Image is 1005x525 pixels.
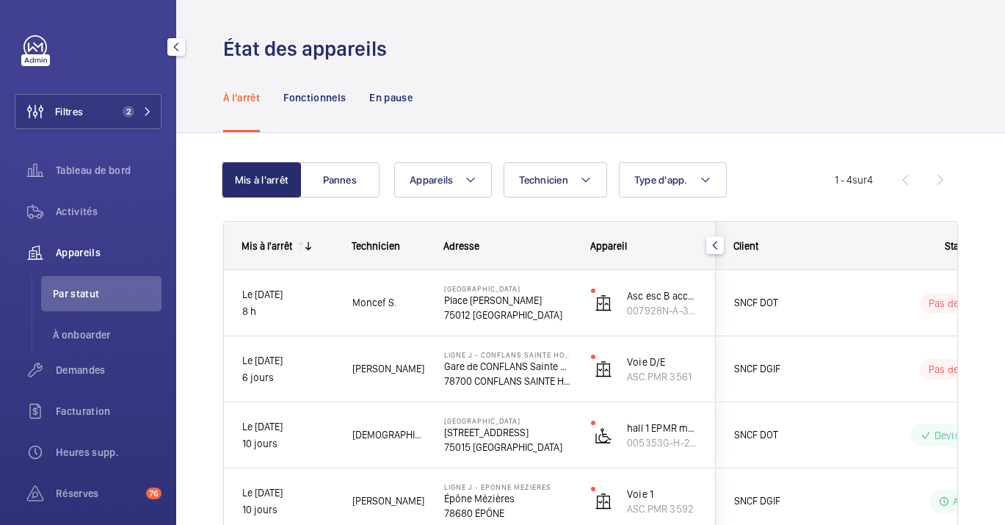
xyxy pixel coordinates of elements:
[627,502,697,516] p: ASC.PMR 3592
[242,435,333,452] p: 10 jours
[410,174,453,186] span: Appareils
[56,363,162,377] span: Demandes
[56,204,162,219] span: Activités
[223,35,396,62] h1: État des appareils
[627,487,697,502] p: Voie 1
[734,294,847,311] span: SNCF DOT
[444,284,572,293] p: [GEOGRAPHIC_DATA]
[627,421,697,435] p: hall 1 EPMR métro gauche (PE-Y-1)
[352,493,425,510] span: [PERSON_NAME]
[300,162,380,198] button: Pannes
[627,435,697,450] p: 005353G-H-2-18-0-33
[734,427,847,443] span: SNCF DOT
[595,427,612,444] img: platform_lift.svg
[223,90,260,105] p: À l'arrêt
[590,240,698,252] div: Appareil
[953,494,977,509] p: Autre
[55,104,83,119] span: Filtres
[734,493,847,510] span: SNCF DGIF
[444,350,572,359] p: Ligne J - CONFLANS SAINTE HONORINE
[53,286,162,301] span: Par statut
[444,416,572,425] p: [GEOGRAPHIC_DATA]
[595,361,612,378] img: elevator.svg
[929,362,987,377] p: Pas de statut
[242,240,292,252] div: Mis à l'arrêt
[242,352,333,369] p: Le [DATE]
[352,240,400,252] span: Technicien
[945,240,970,252] span: Statut
[929,296,987,311] p: Pas de statut
[56,445,162,460] span: Heures supp.
[56,245,162,260] span: Appareils
[519,174,568,186] span: Technicien
[444,491,572,506] p: Épône Mézières
[56,163,162,178] span: Tableau de bord
[352,361,425,377] span: [PERSON_NAME]
[504,162,607,198] button: Technicien
[394,162,492,198] button: Appareils
[444,374,572,388] p: 78700 CONFLANS SAINTE HONORINE
[595,493,612,510] img: elevator.svg
[852,174,867,186] span: sur
[53,327,162,342] span: À onboarder
[444,440,572,455] p: 75015 [GEOGRAPHIC_DATA]
[444,506,572,521] p: 78680 ÉPÔNE
[123,106,134,117] span: 2
[352,294,425,311] span: Moncef S.
[444,425,572,440] p: [STREET_ADDRESS]
[242,502,333,518] p: 10 jours
[242,369,333,386] p: 6 jours
[146,488,162,499] span: 76
[734,361,847,377] span: SNCF DGIF
[733,240,758,252] span: Client
[242,485,333,502] p: Le [DATE]
[444,293,572,308] p: Place [PERSON_NAME]
[242,303,333,320] p: 8 h
[222,162,301,198] button: Mis à l'arrêt
[15,94,162,129] button: Filtres2
[444,359,572,374] p: Gare de CONFLANS Sainte Honorine
[443,240,479,252] span: Adresse
[627,369,697,384] p: ASC.PMR 3561
[352,427,425,443] span: [DEMOGRAPHIC_DATA][PERSON_NAME]
[444,482,572,491] p: LIGNE J - EPONNE MEZIERES
[627,303,697,318] p: 007928N-A-3-90-0-20
[283,90,346,105] p: Fonctionnels
[935,428,995,443] p: Devis envoyé
[444,308,572,322] p: 75012 [GEOGRAPHIC_DATA]
[634,174,688,186] span: Type d'app.
[627,355,697,369] p: Voie D/E
[56,404,162,419] span: Facturation
[242,419,333,435] p: Le [DATE]
[619,162,727,198] button: Type d'app.
[835,175,873,185] span: 1 - 4 4
[595,294,612,312] img: elevator.svg
[242,286,333,303] p: Le [DATE]
[627,289,697,303] p: Asc esc B acces directeur
[56,486,140,501] span: Réserves
[369,90,413,105] p: En pause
